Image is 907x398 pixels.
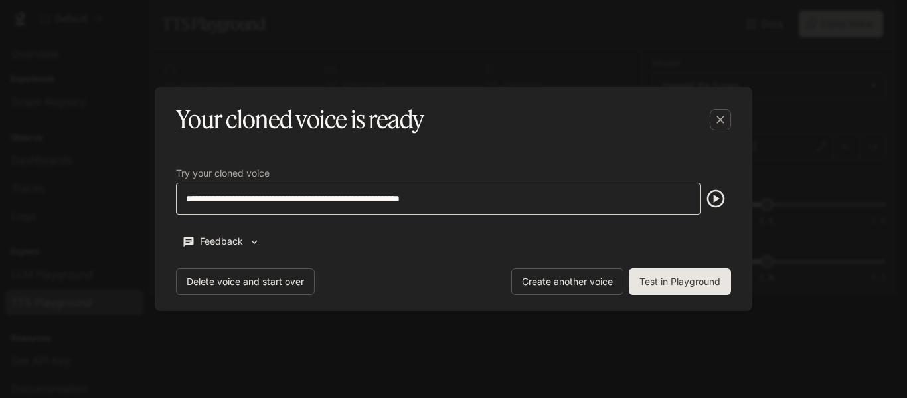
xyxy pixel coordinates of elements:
[176,103,424,136] h5: Your cloned voice is ready
[176,169,270,178] p: Try your cloned voice
[176,268,315,295] button: Delete voice and start over
[629,268,731,295] button: Test in Playground
[511,268,623,295] button: Create another voice
[176,231,266,252] button: Feedback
